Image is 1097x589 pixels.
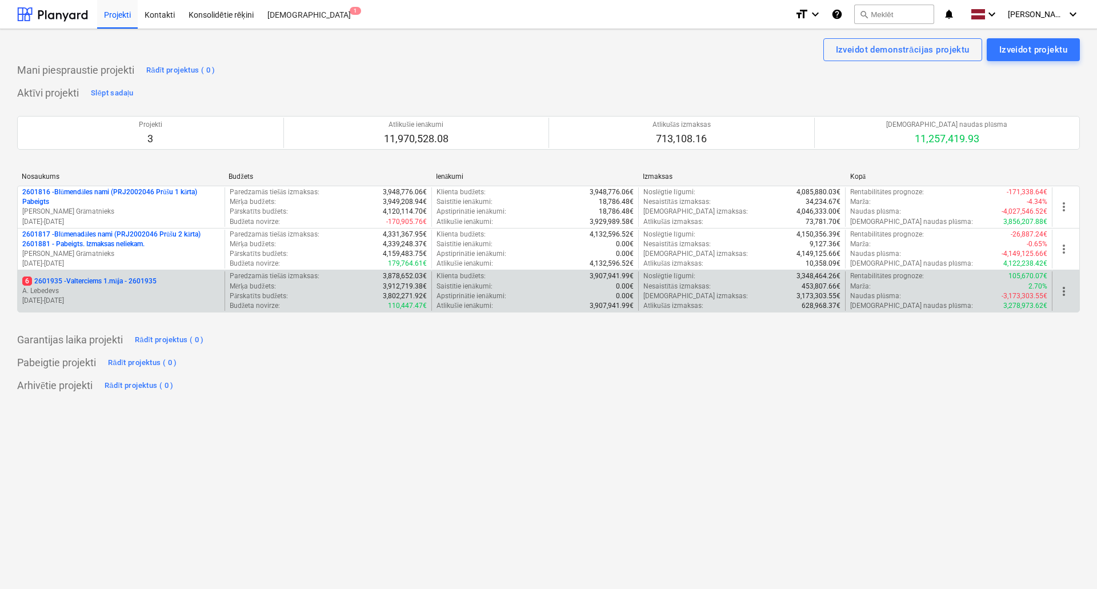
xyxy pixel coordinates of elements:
[796,271,840,281] p: 3,348,464.26€
[135,334,204,347] div: Rādīt projektus ( 0 )
[1028,282,1047,291] p: 2.70%
[230,271,319,281] p: Paredzamās tiešās izmaksas :
[1057,242,1071,256] span: more_vert
[1003,217,1047,227] p: 3,856,207.88€
[17,356,96,370] p: Pabeigtie projekti
[22,230,220,249] p: 2601817 - Blūmenadāles nami (PRJ2002046 Prūšu 2 kārta) 2601881 - Pabeigts. Izmaksas neliekam.
[886,120,1007,130] p: [DEMOGRAPHIC_DATA] naudas plūsma
[808,7,822,21] i: keyboard_arrow_down
[836,42,970,57] div: Izveidot demonstrācijas projektu
[388,301,427,311] p: 110,447.47€
[139,132,162,146] p: 3
[230,207,288,217] p: Pārskatīts budžets :
[230,239,276,249] p: Mērķa budžets :
[1027,239,1047,249] p: -0.65%
[22,277,157,286] p: 2601935 - Valterciems 1.māja - 2601935
[1057,285,1071,298] span: more_vert
[230,282,276,291] p: Mērķa budžets :
[383,249,427,259] p: 4,159,483.75€
[22,277,32,286] span: 6
[850,187,924,197] p: Rentabilitātes prognoze :
[437,301,493,311] p: Atlikušie ienākumi :
[643,197,711,207] p: Nesaistītās izmaksas :
[850,259,973,269] p: [DEMOGRAPHIC_DATA] naudas plūsma :
[810,239,840,249] p: 9,127.36€
[383,197,427,207] p: 3,949,208.94€
[17,86,79,100] p: Aktīvi projekti
[999,42,1067,57] div: Izveidot projektu
[802,301,840,311] p: 628,968.37€
[1002,291,1047,301] p: -3,173,303.55€
[1027,197,1047,207] p: -4.34%
[88,84,137,102] button: Slēpt sadaļu
[437,271,486,281] p: Klienta budžets :
[22,286,220,296] p: A. Lebedevs
[22,173,219,181] div: Nosaukums
[388,259,427,269] p: 179,764.61€
[230,230,319,239] p: Paredzamās tiešās izmaksas :
[437,291,506,301] p: Apstiprinātie ienākumi :
[437,207,506,217] p: Apstiprinātie ienākumi :
[437,249,506,259] p: Apstiprinātie ienākumi :
[643,217,703,227] p: Atlikušās izmaksas :
[102,376,177,395] button: Rādīt projektus ( 0 )
[590,259,634,269] p: 4,132,596.52€
[1003,259,1047,269] p: 4,122,238.42€
[22,230,220,269] div: 2601817 -Blūmenadāles nami (PRJ2002046 Prūšu 2 kārta) 2601881 - Pabeigts. Izmaksas neliekam.[PERS...
[91,87,134,100] div: Slēpt sadaļu
[590,271,634,281] p: 3,907,941.99€
[985,7,999,21] i: keyboard_arrow_down
[850,249,901,259] p: Naudas plūsma :
[616,249,634,259] p: 0.00€
[437,197,493,207] p: Saistītie ienākumi :
[599,197,634,207] p: 18,786.48€
[652,120,711,130] p: Atlikušās izmaksas
[22,217,220,227] p: [DATE] - [DATE]
[987,38,1080,61] button: Izveidot projektu
[17,379,93,392] p: Arhivētie projekti
[105,354,180,372] button: Rādīt projektus ( 0 )
[17,333,123,347] p: Garantijas laika projekti
[22,187,220,207] p: 2601816 - Blūmendāles nami (PRJ2002046 Prūšu 1 kārta) Pabeigts
[643,282,711,291] p: Nesaistītās izmaksas :
[230,291,288,301] p: Pārskatīts budžets :
[599,207,634,217] p: 18,786.48€
[850,271,924,281] p: Rentabilitātes prognoze :
[643,301,703,311] p: Atlikušās izmaksas :
[22,187,220,227] div: 2601816 -Blūmendāles nami (PRJ2002046 Prūšu 1 kārta) Pabeigts[PERSON_NAME] Grāmatnieks[DATE]-[DATE]
[643,187,695,197] p: Noslēgtie līgumi :
[850,207,901,217] p: Naudas plūsma :
[230,301,280,311] p: Budžeta novirze :
[1011,230,1047,239] p: -26,887.24€
[146,64,215,77] div: Rādīt projektus ( 0 )
[1057,200,1071,214] span: more_vert
[850,301,973,311] p: [DEMOGRAPHIC_DATA] naudas plūsma :
[616,239,634,249] p: 0.00€
[850,230,924,239] p: Rentabilitātes prognoze :
[230,217,280,227] p: Budžeta novirze :
[437,187,486,197] p: Klienta budžets :
[850,239,871,249] p: Marža :
[616,282,634,291] p: 0.00€
[616,291,634,301] p: 0.00€
[436,173,634,181] div: Ienākumi
[590,217,634,227] p: 3,929,989.58€
[1002,249,1047,259] p: -4,149,125.66€
[230,259,280,269] p: Budžeta novirze :
[643,239,711,249] p: Nesaistītās izmaksas :
[437,230,486,239] p: Klienta budžets :
[22,249,220,259] p: [PERSON_NAME] Grāmatnieks
[850,173,1048,181] div: Kopā
[796,207,840,217] p: 4,046,333.00€
[796,291,840,301] p: 3,173,303.55€
[17,63,134,77] p: Mani piespraustie projekti
[643,291,748,301] p: [DEMOGRAPHIC_DATA] izmaksas :
[143,61,218,79] button: Rādīt projektus ( 0 )
[132,331,207,349] button: Rādīt projektus ( 0 )
[384,132,449,146] p: 11,970,528.08
[886,132,1007,146] p: 11,257,419.93
[850,291,901,301] p: Naudas plūsma :
[350,7,361,15] span: 1
[590,230,634,239] p: 4,132,596.52€
[643,271,695,281] p: Noslēgtie līgumi :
